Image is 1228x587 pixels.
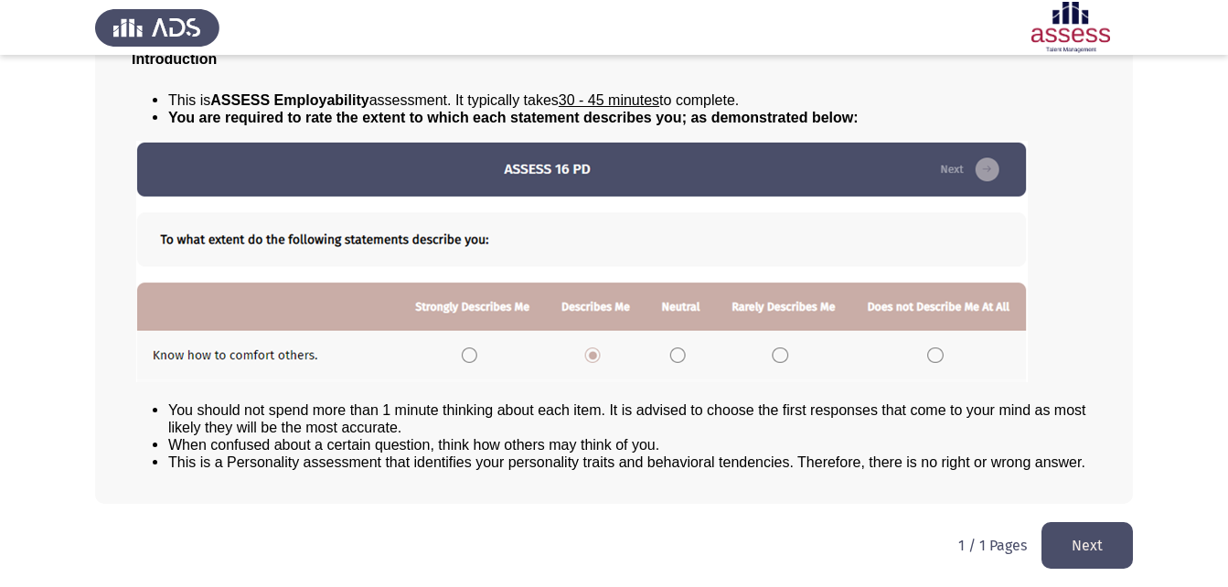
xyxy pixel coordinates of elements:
span: You are required to rate the extent to which each statement describes you; as demonstrated below: [168,110,859,125]
span: Introduction [132,51,217,67]
u: 30 - 45 minutes [559,92,659,108]
p: 1 / 1 Pages [958,537,1027,554]
img: Assess Talent Management logo [95,2,219,53]
span: This is assessment. It typically takes to complete. [168,92,739,108]
img: Assessment logo of ASSESS Employability - EBI [1009,2,1133,53]
span: You should not spend more than 1 minute thinking about each item. It is advised to choose the fir... [168,402,1086,435]
span: This is a Personality assessment that identifies your personality traits and behavioral tendencie... [168,454,1085,470]
button: load next page [1041,522,1133,569]
b: ASSESS Employability [210,92,368,108]
span: When confused about a certain question, think how others may think of you. [168,437,659,453]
